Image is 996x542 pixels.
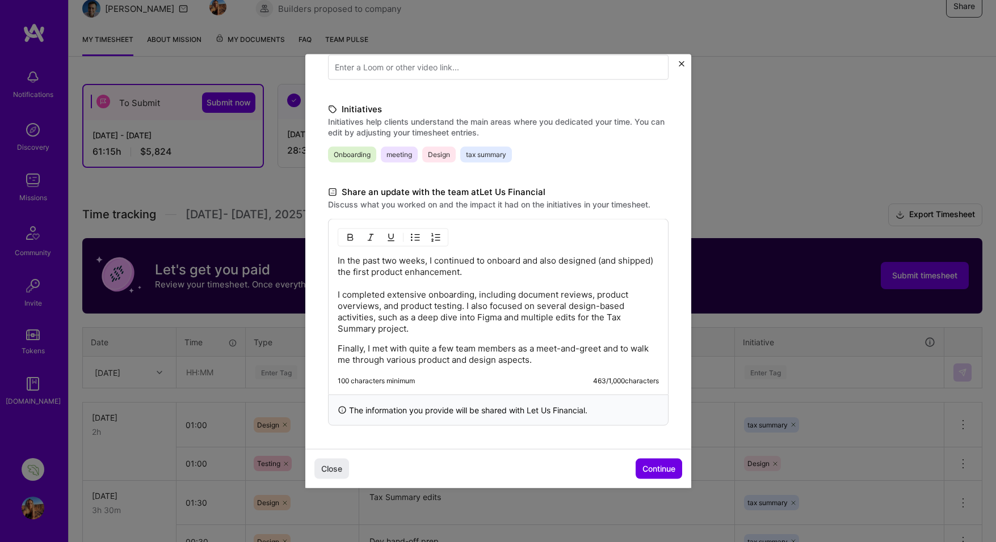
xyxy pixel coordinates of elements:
[328,147,376,163] span: Onboarding
[366,233,375,242] img: Italic
[679,61,684,73] button: Close
[328,103,669,116] label: Initiatives
[328,185,669,199] label: Share an update with the team at Let Us Financial
[338,376,415,386] div: 100 characters minimum
[314,458,349,479] button: Close
[411,233,420,242] img: UL
[381,147,418,163] span: meeting
[431,233,440,242] img: OL
[328,103,337,116] i: icon TagBlack
[328,199,669,210] label: Discuss what you worked on and the impact it had on the initiatives in your timesheet.
[328,395,669,426] div: The information you provide will be shared with Let Us Financial .
[321,463,342,474] span: Close
[338,404,347,416] i: icon InfoBlack
[328,116,669,138] label: Initiatives help clients understand the main areas where you dedicated your time. You can edit by...
[386,233,396,242] img: Underline
[422,147,456,163] span: Design
[328,55,669,80] input: Enter a Loom or other video link...
[338,343,659,366] p: Finally, I met with quite a few team members as a meet-and-greet and to walk me through various p...
[338,255,659,334] p: In the past two weeks, I continued to onboard and also designed (and shipped) the first product e...
[328,185,337,198] i: icon DocumentBlack
[636,458,682,479] button: Continue
[593,376,659,386] div: 463 / 1,000 characters
[642,463,675,474] span: Continue
[346,233,355,242] img: Bold
[460,147,512,163] span: tax summary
